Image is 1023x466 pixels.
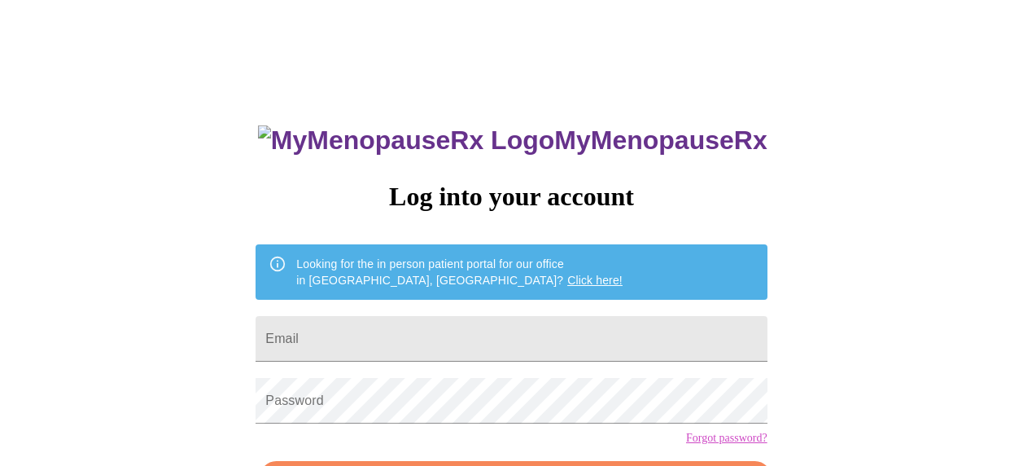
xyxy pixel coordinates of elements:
[567,274,623,287] a: Click here!
[256,182,767,212] h3: Log into your account
[258,125,554,156] img: MyMenopauseRx Logo
[296,249,623,295] div: Looking for the in person patient portal for our office in [GEOGRAPHIC_DATA], [GEOGRAPHIC_DATA]?
[686,432,767,445] a: Forgot password?
[258,125,767,156] h3: MyMenopauseRx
